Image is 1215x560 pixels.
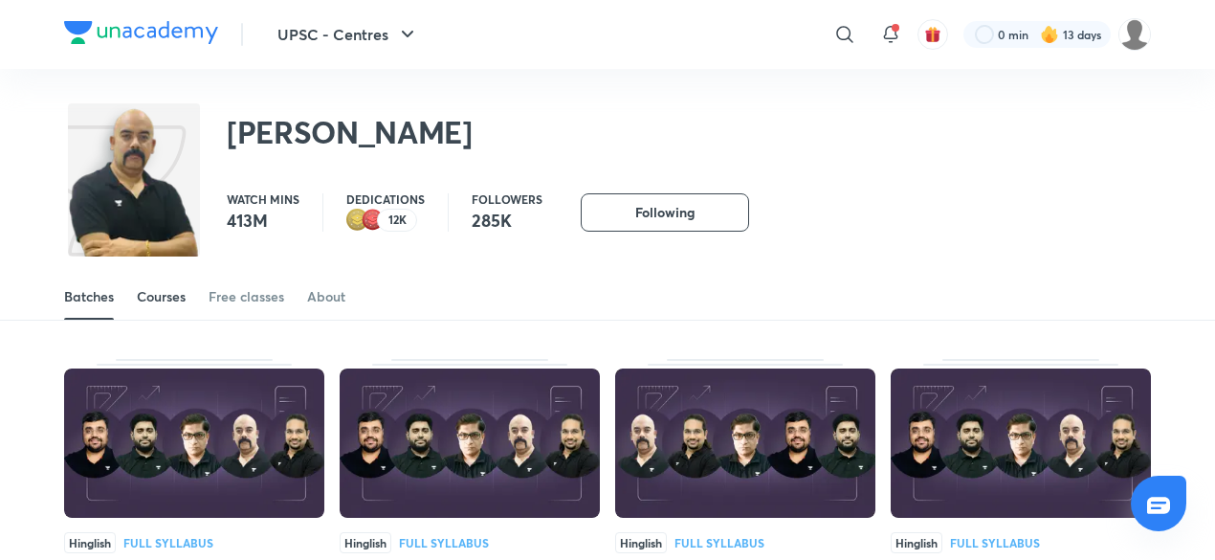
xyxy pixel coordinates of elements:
span: Hinglish [615,532,667,553]
div: Full Syllabus [123,537,213,549]
div: Full Syllabus [399,537,489,549]
p: Followers [472,193,542,205]
div: Full Syllabus [950,537,1040,549]
img: Company Logo [64,21,218,44]
span: Hinglish [891,532,942,553]
h2: [PERSON_NAME] [227,113,473,151]
a: About [307,274,345,320]
button: avatar [917,19,948,50]
span: Hinglish [340,532,391,553]
div: Batches [64,287,114,306]
p: 413M [227,209,299,232]
span: Hinglish [64,532,116,553]
img: SAKSHI AGRAWAL [1118,18,1151,51]
div: Courses [137,287,186,306]
p: 285K [472,209,542,232]
a: Courses [137,274,186,320]
div: Full Syllabus [674,537,764,549]
img: educator badge2 [346,209,369,232]
img: class [68,107,200,288]
div: Free classes [209,287,284,306]
p: Dedications [346,193,425,205]
img: Thumbnail [891,369,1151,518]
div: About [307,287,345,306]
a: Free classes [209,274,284,320]
button: Following [581,193,749,232]
img: avatar [924,26,941,43]
img: streak [1040,25,1059,44]
a: Batches [64,274,114,320]
img: educator badge1 [362,209,385,232]
img: Thumbnail [64,369,324,518]
button: UPSC - Centres [266,15,431,54]
span: Following [635,203,695,222]
p: Watch mins [227,193,299,205]
p: 12K [388,213,407,227]
img: Thumbnail [340,369,600,518]
a: Company Logo [64,21,218,49]
img: Thumbnail [615,369,875,518]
